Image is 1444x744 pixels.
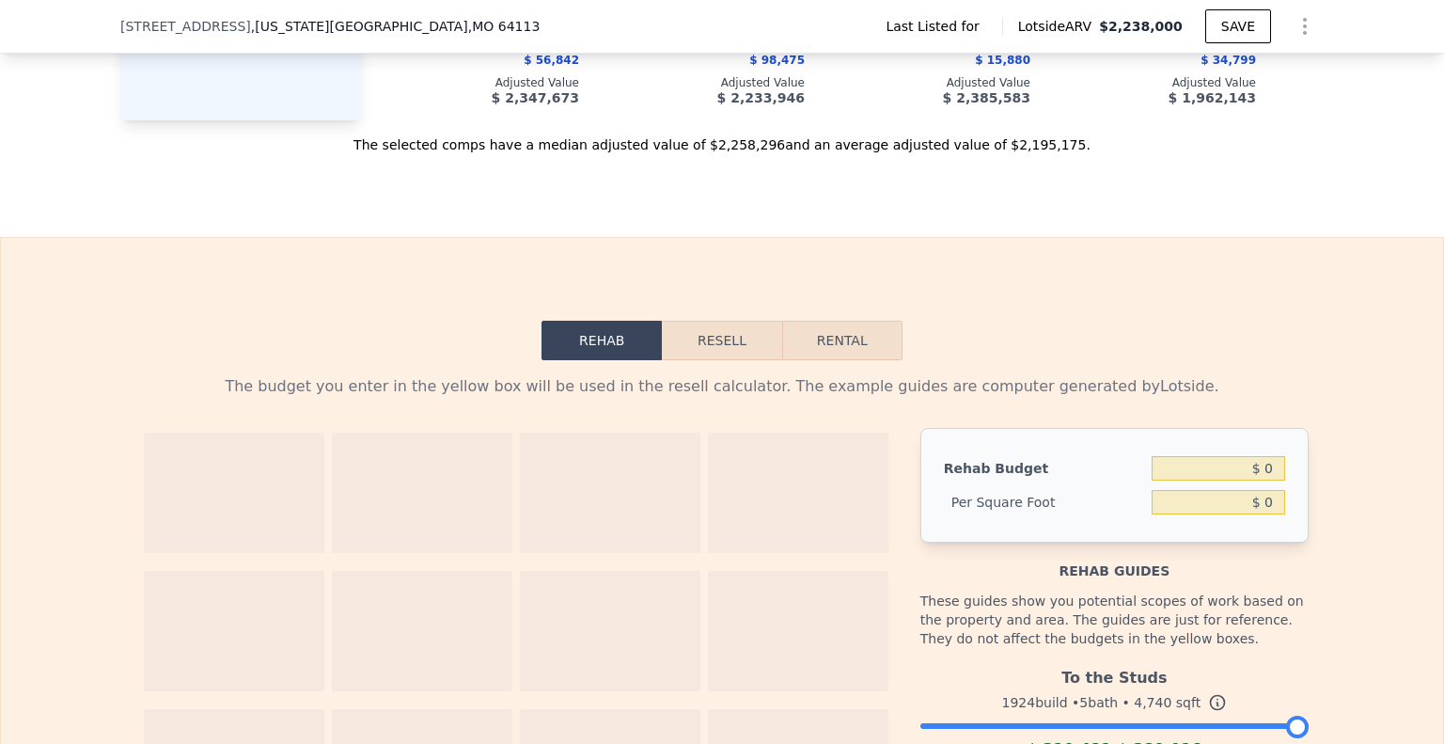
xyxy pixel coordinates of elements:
span: [STREET_ADDRESS] [120,17,251,36]
button: Rental [782,321,902,360]
div: 1924 build • 5 bath • sqft [920,689,1309,716]
div: The budget you enter in the yellow box will be used in the resell calculator. The example guides ... [135,375,1309,398]
div: Per Square Foot [944,485,1144,519]
div: Adjusted Value [609,75,805,90]
div: Adjusted Value [835,75,1030,90]
div: These guides show you potential scopes of work based on the property and area. The guides are jus... [920,580,1309,659]
button: Show Options [1286,8,1324,45]
span: Lotside ARV [1018,17,1099,36]
div: Rehab guides [920,543,1309,580]
span: $ 2,385,583 [943,90,1030,105]
span: $ 2,347,673 [492,90,579,105]
button: SAVE [1205,9,1271,43]
span: $2,238,000 [1099,19,1183,34]
span: $ 1,962,143 [1169,90,1256,105]
span: $ 56,842 [524,54,579,67]
button: Rehab [541,321,662,360]
span: $ 34,799 [1201,54,1256,67]
div: Rehab Budget [944,451,1144,485]
span: , [US_STATE][GEOGRAPHIC_DATA] [251,17,540,36]
span: 4,740 [1134,695,1171,710]
span: $ 2,233,946 [717,90,805,105]
span: , MO 64113 [468,19,541,34]
div: The selected comps have a median adjusted value of $2,258,296 and an average adjusted value of $2... [120,120,1324,154]
div: Adjusted Value [1060,75,1256,90]
span: $ 98,475 [749,54,805,67]
button: Resell [662,321,781,360]
div: Adjusted Value [384,75,579,90]
div: To the Studs [920,659,1309,689]
span: $ 15,880 [975,54,1030,67]
span: Last Listed for [886,17,986,36]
